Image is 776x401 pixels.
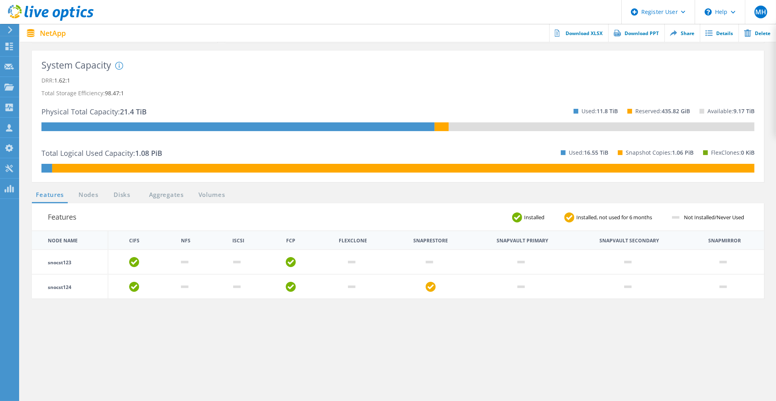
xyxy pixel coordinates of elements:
a: Download XLSX [549,24,608,42]
a: Aggregates [144,190,189,200]
span: Installed [522,215,552,220]
p: FlexClones: [711,146,754,159]
span: 1.62:1 [54,77,70,84]
a: Live Optics Dashboard [8,17,94,22]
span: NetApp [40,29,66,37]
svg: \n [705,8,712,16]
th: FCP [286,238,295,243]
p: Used: [582,105,618,118]
a: Share [664,24,700,42]
p: Reserved: [635,105,690,118]
td: snocst123 [32,250,108,274]
th: FlexClone [339,238,367,243]
a: Details [700,24,739,42]
span: Not Installed/Never Used [682,215,752,220]
a: Features [32,190,68,200]
span: 11.8 TiB [597,107,618,115]
span: 1.06 PiB [672,149,693,156]
p: Used: [569,146,608,159]
p: Total Storage Efficiency: [41,87,754,100]
th: Node Name [32,231,108,250]
span: MH [755,9,766,15]
p: Available: [707,105,754,118]
th: Snapvault Secondary [599,238,659,243]
th: CIFS [129,238,139,243]
th: NFS [181,238,191,243]
span: 16.55 TiB [584,149,608,156]
span: 435.82 GiB [662,107,690,115]
th: Snapmirror [708,238,741,243]
p: DRR: [41,74,754,87]
td: snocst124 [32,274,108,299]
span: 1.08 PiB [135,148,162,158]
span: 98.47:1 [105,89,124,97]
th: Snapvault Primary [497,238,548,243]
p: Physical Total Capacity: [41,105,147,118]
h3: Features [48,211,77,222]
span: 0 KiB [741,149,754,156]
h3: System Capacity [41,60,111,70]
th: iSCSI [232,238,244,243]
th: Snaprestore [413,238,448,243]
a: Delete [739,24,776,42]
a: Download PPT [608,24,664,42]
a: Nodes [76,190,101,200]
p: Total Logical Used Capacity: [41,147,162,159]
span: Installed, not used for 6 months [574,215,660,220]
a: Disks [111,190,133,200]
span: 9.17 TiB [733,107,754,115]
a: Volumes [194,190,229,200]
p: Snapshot Copies: [626,146,693,159]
